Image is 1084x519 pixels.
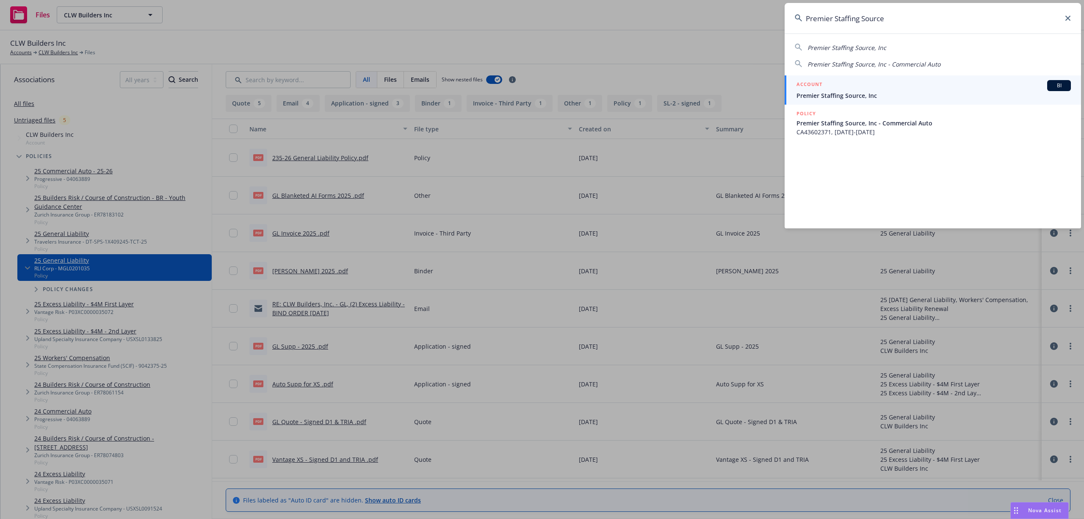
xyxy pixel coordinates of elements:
span: Premier Staffing Source, Inc [807,44,886,52]
span: Premier Staffing Source, Inc - Commercial Auto [807,60,940,68]
h5: ACCOUNT [796,80,822,90]
span: Premier Staffing Source, Inc - Commercial Auto [796,119,1071,128]
span: BI [1051,82,1067,89]
span: CA43602371, [DATE]-[DATE] [796,128,1071,136]
span: Premier Staffing Source, Inc [796,91,1071,100]
a: POLICYPremier Staffing Source, Inc - Commercial AutoCA43602371, [DATE]-[DATE] [785,105,1081,141]
h5: POLICY [796,109,816,118]
button: Nova Assist [1010,502,1069,519]
span: Nova Assist [1028,507,1062,514]
input: Search... [785,3,1081,33]
div: Drag to move [1011,502,1021,519]
a: ACCOUNTBIPremier Staffing Source, Inc [785,75,1081,105]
